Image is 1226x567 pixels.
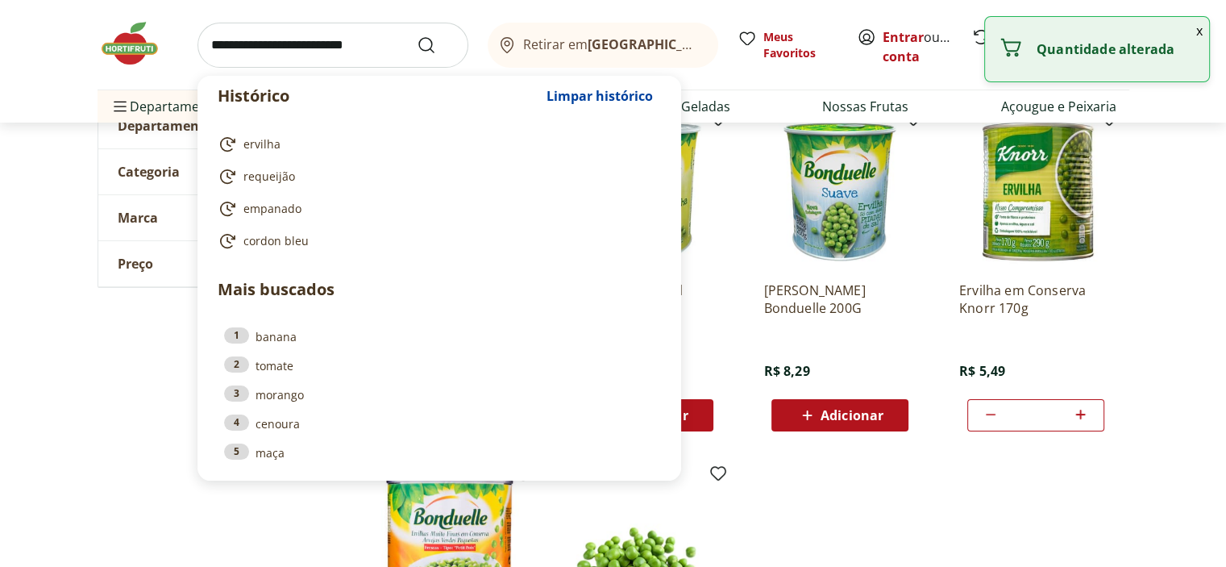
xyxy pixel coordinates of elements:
[218,231,655,251] a: cordon bleu
[959,362,1005,380] span: R$ 5,49
[243,169,295,185] span: requeijão
[883,28,924,46] a: Entrar
[98,19,178,68] img: Hortifruti
[822,97,908,116] a: Nossas Frutas
[224,386,655,403] a: 3morango
[771,399,908,432] button: Adicionar
[118,118,213,134] span: Departamento
[243,136,281,152] span: ervilha
[224,415,655,432] a: 4cenoura
[243,201,301,217] span: empanado
[883,27,954,66] span: ou
[218,277,661,302] p: Mais buscados
[883,28,971,65] a: Criar conta
[218,199,655,219] a: empanado
[763,362,809,380] span: R$ 8,29
[98,149,340,194] button: Categoria
[118,164,180,180] span: Categoria
[538,77,661,115] button: Limpar histórico
[224,386,249,402] div: 3
[110,87,130,126] button: Menu
[98,103,340,148] button: Departamento
[1037,41,1196,57] p: Quantidade alterada
[118,210,158,226] span: Marca
[488,23,718,68] button: Retirar em[GEOGRAPHIC_DATA]/[GEOGRAPHIC_DATA]
[763,115,916,269] img: Ervilha Suave Bonduelle 200G
[224,327,655,345] a: 1banana
[110,87,226,126] span: Departamentos
[218,85,538,107] p: Histórico
[547,90,653,102] span: Limpar histórico
[588,35,859,53] b: [GEOGRAPHIC_DATA]/[GEOGRAPHIC_DATA]
[224,415,249,431] div: 4
[243,233,309,249] span: cordon bleu
[417,35,455,55] button: Submit Search
[959,281,1112,317] a: Ervilha em Conserva Knorr 170g
[1000,97,1116,116] a: Açougue e Peixaria
[763,281,916,317] a: [PERSON_NAME] Bonduelle 200G
[224,356,249,373] div: 2
[821,409,883,422] span: Adicionar
[218,167,655,186] a: requeijão
[197,23,468,68] input: search
[959,115,1112,269] img: Ervilha em Conserva Knorr 170g
[738,29,837,61] a: Meus Favoritos
[1190,17,1209,44] button: Fechar notificação
[523,37,701,52] span: Retirar em
[224,444,249,460] div: 5
[224,444,655,461] a: 5maça
[118,256,153,272] span: Preço
[224,327,249,344] div: 1
[98,195,340,240] button: Marca
[763,29,837,61] span: Meus Favoritos
[218,135,655,154] a: ervilha
[224,356,655,374] a: 2tomate
[98,241,340,286] button: Preço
